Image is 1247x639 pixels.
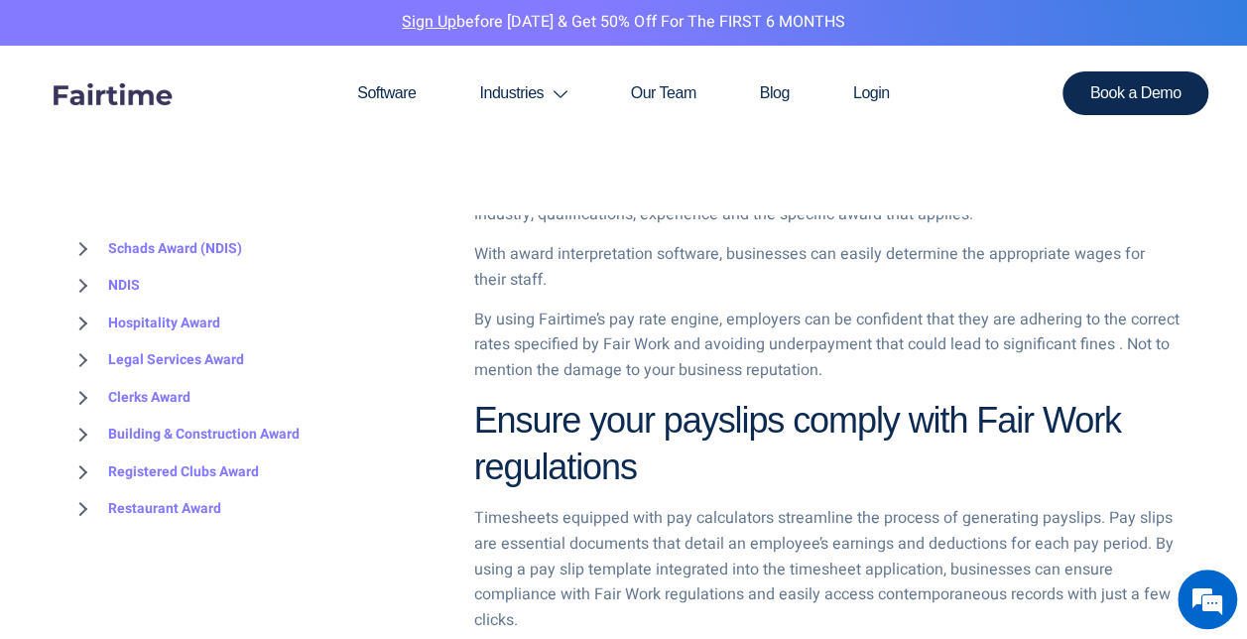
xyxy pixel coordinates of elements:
[103,111,333,137] div: Chat with us now
[68,230,242,268] a: Schads Award (NDIS)
[68,379,190,417] a: Clerks Award
[474,242,1180,293] p: With award interpretation software, businesses can easily determine the appropriate wages for the...
[474,400,1121,487] strong: Ensure your payslips comply with Fair Work regulations
[68,268,140,306] a: NDIS
[447,46,598,141] a: Industries
[68,305,220,342] a: Hospitality Award
[68,230,444,528] nav: BROWSE TOPICS
[68,189,444,528] div: BROWSE TOPICS
[68,453,259,491] a: Registered Clubs Award
[68,417,300,454] a: Building & Construction Award
[68,491,221,529] a: Restaurant Award
[474,506,1180,633] p: Timesheets equipped with pay calculators streamline the process of generating payslips. Pay slips...
[474,308,1180,384] p: By using Fairtime’s pay rate engine, employers can be confident that they are adhering to the cor...
[599,46,728,141] a: Our Team
[402,10,456,34] a: Sign Up
[115,192,274,393] span: We're online!
[1062,71,1209,115] a: Book a Demo
[1090,85,1182,101] span: Book a Demo
[728,46,821,141] a: Blog
[821,46,922,141] a: Login
[15,10,1232,36] p: before [DATE] & Get 50% Off for the FIRST 6 MONTHS
[10,427,378,496] textarea: Type your message and hit 'Enter'
[325,10,373,58] div: Minimize live chat window
[969,202,973,226] a: .
[68,342,244,380] a: Legal Services Award
[325,46,447,141] a: Software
